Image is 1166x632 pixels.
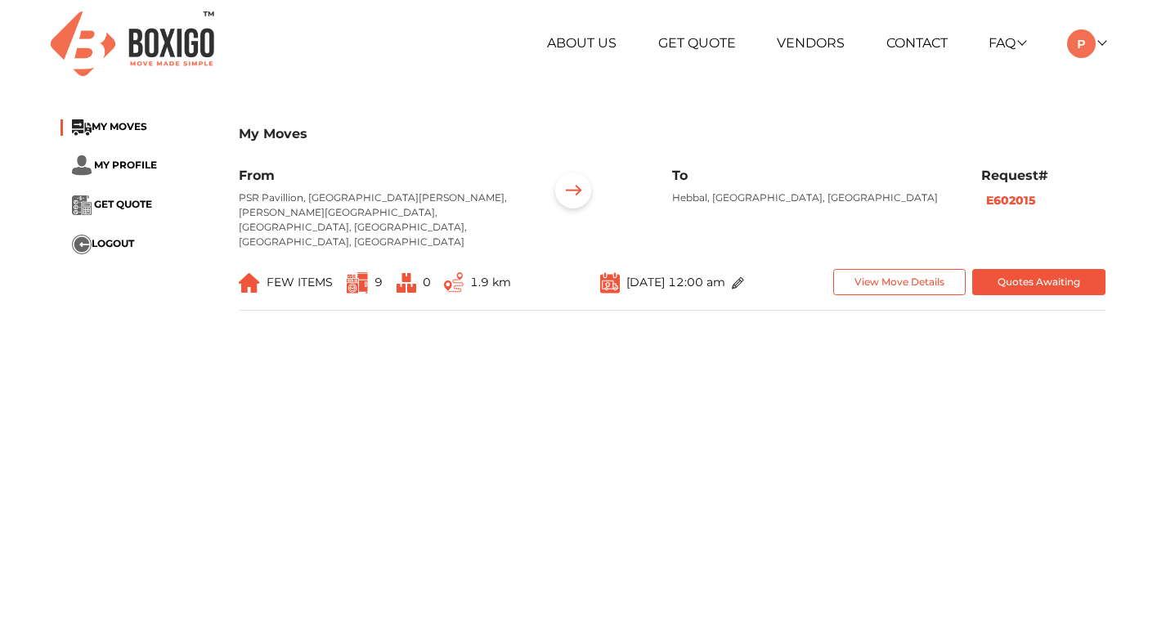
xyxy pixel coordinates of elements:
button: E602015 [981,191,1041,210]
img: ... [397,273,416,293]
p: Hebbal, [GEOGRAPHIC_DATA], [GEOGRAPHIC_DATA] [672,190,957,205]
span: [DATE] 12:00 am [626,275,725,289]
a: Vendors [777,35,845,51]
button: View Move Details [833,269,966,296]
a: About Us [547,35,617,51]
img: ... [72,119,92,136]
b: E602015 [986,193,1036,208]
p: PSR Pavillion, [GEOGRAPHIC_DATA][PERSON_NAME], [PERSON_NAME][GEOGRAPHIC_DATA], [GEOGRAPHIC_DATA],... [239,190,523,249]
span: 9 [374,275,383,289]
span: MY MOVES [92,121,147,133]
h6: To [672,168,957,183]
h6: Request# [981,168,1105,183]
a: ... MY PROFILE [72,159,157,171]
img: ... [72,195,92,215]
img: ... [732,277,744,289]
span: 0 [423,275,431,289]
span: LOGOUT [92,238,134,250]
a: ... GET QUOTE [72,199,152,211]
img: ... [444,272,464,293]
a: Contact [886,35,948,51]
span: GET QUOTE [94,199,152,211]
button: Quotes Awaiting [972,269,1105,296]
img: ... [72,235,92,254]
a: ...MY MOVES [72,121,147,133]
span: FEW ITEMS [267,275,333,289]
a: FAQ [989,35,1025,51]
img: ... [239,273,260,293]
h6: From [239,168,523,183]
img: Boxigo [51,11,214,76]
img: ... [548,168,599,218]
button: ...LOGOUT [72,235,134,254]
a: Get Quote [658,35,736,51]
img: ... [72,155,92,176]
span: 1.9 km [470,275,511,289]
img: ... [600,271,620,294]
img: ... [347,272,368,294]
h3: My Moves [239,126,1105,141]
span: MY PROFILE [94,159,157,171]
